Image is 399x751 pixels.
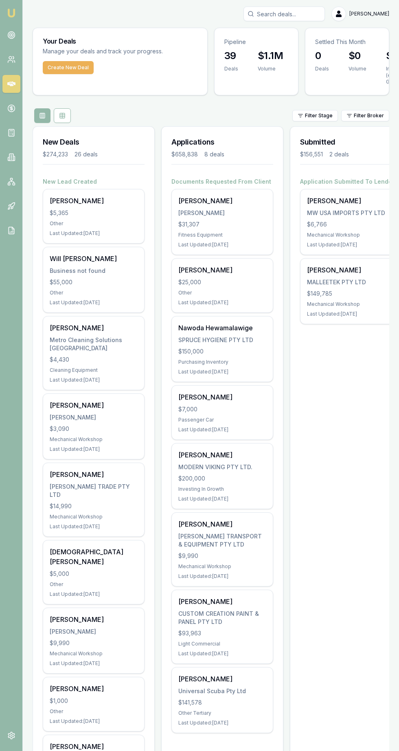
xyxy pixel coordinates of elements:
div: $5,365 [50,209,138,217]
div: Last Updated: [DATE] [50,591,138,597]
div: $7,000 [178,405,266,413]
h3: $1.1M [258,49,283,62]
div: Business not found [50,267,138,275]
div: Other [50,581,138,588]
div: Last Updated: [DATE] [50,299,138,306]
div: MW USA IMPORTS PTY LTD [307,209,395,217]
div: Last Updated: [DATE] [50,660,138,667]
div: [PERSON_NAME] [50,413,138,422]
div: $25,000 [178,278,266,286]
div: $156,551 [300,150,323,158]
div: Cleaning Equipment [50,367,138,373]
div: Investing In Growth [178,486,266,492]
div: Last Updated: [DATE] [307,311,395,317]
div: Last Updated: [DATE] [178,573,266,580]
div: [PERSON_NAME] [50,470,138,479]
p: Pipeline [224,38,288,46]
div: 8 deals [204,150,224,158]
div: $31,307 [178,220,266,228]
div: Fitness Equipment [178,232,266,238]
div: Other [50,290,138,296]
h3: Your Deals [43,38,197,44]
div: [PERSON_NAME] [178,519,266,529]
div: Last Updated: [DATE] [178,369,266,375]
div: 2 deals [329,150,349,158]
div: $9,990 [50,639,138,647]
h3: 0 [315,49,329,62]
div: [PERSON_NAME] [50,628,138,636]
div: $14,990 [50,502,138,510]
div: 26 deals [75,150,98,158]
p: Settled This Month [315,38,379,46]
div: [PERSON_NAME] [50,323,138,333]
div: $150,000 [178,347,266,356]
div: $3,090 [50,425,138,433]
h3: 39 [224,49,238,62]
div: Last Updated: [DATE] [50,230,138,237]
button: Filter Broker [341,110,389,121]
div: Other [50,220,138,227]
div: $658,838 [171,150,198,158]
div: [DEMOGRAPHIC_DATA][PERSON_NAME] [50,547,138,567]
div: MALLEETEK PTY LTD [307,278,395,286]
div: Will [PERSON_NAME] [50,254,138,264]
input: Search deals [243,7,325,21]
div: Universal Scuba Pty Ltd [178,687,266,695]
div: Last Updated: [DATE] [178,299,266,306]
div: [PERSON_NAME] [178,209,266,217]
div: Nawoda Hewamalawige [178,323,266,333]
div: Mechanical Workshop [178,563,266,570]
p: Manage your deals and track your progress. [43,47,197,56]
div: $5,000 [50,570,138,578]
div: Deals [315,66,329,72]
div: [PERSON_NAME] [178,265,266,275]
h4: Documents Requested From Client [171,178,273,186]
div: [PERSON_NAME] [307,196,395,206]
div: Light Commercial [178,641,266,647]
div: $93,963 [178,629,266,637]
div: MODERN VIKING PTY LTD. [178,463,266,471]
div: Last Updated: [DATE] [178,426,266,433]
div: [PERSON_NAME] [50,400,138,410]
div: Volume [258,66,283,72]
div: Last Updated: [DATE] [178,650,266,657]
div: Last Updated: [DATE] [178,242,266,248]
div: [PERSON_NAME] [178,450,266,460]
div: [PERSON_NAME] [178,597,266,606]
div: $9,990 [178,552,266,560]
div: Last Updated: [DATE] [50,718,138,725]
span: Filter Stage [305,112,333,119]
h3: $0 [349,49,366,62]
div: CUSTOM CREATION PAINT & PANEL PTY LTD [178,610,266,626]
div: $55,000 [50,278,138,286]
div: [PERSON_NAME] [50,196,138,206]
h3: Applications [171,136,273,148]
div: Mechanical Workshop [50,650,138,657]
div: $274,233 [43,150,68,158]
div: [PERSON_NAME] [50,615,138,624]
div: SPRUCE HYGIENE PTY LTD [178,336,266,344]
div: Mechanical Workshop [50,436,138,443]
div: Last Updated: [DATE] [50,446,138,452]
div: [PERSON_NAME] [50,684,138,694]
span: Filter Broker [354,112,384,119]
div: [PERSON_NAME] [307,265,395,275]
div: [PERSON_NAME] [178,196,266,206]
div: $6,766 [307,220,395,228]
span: [PERSON_NAME] [349,11,389,17]
div: Passenger Car [178,417,266,423]
div: Mechanical Workshop [50,514,138,520]
div: Last Updated: [DATE] [50,523,138,530]
div: [PERSON_NAME] [178,674,266,684]
div: Purchasing Inventory [178,359,266,365]
div: Last Updated: [DATE] [50,377,138,383]
div: [PERSON_NAME] TRANSPORT & EQUIPMENT PTY LTD [178,532,266,549]
h4: New Lead Created [43,178,145,186]
div: Other Tertiary [178,710,266,716]
div: Last Updated: [DATE] [178,496,266,502]
a: Create New Deal [43,61,94,74]
div: $141,578 [178,698,266,707]
div: $1,000 [50,697,138,705]
div: Last Updated: [DATE] [307,242,395,248]
div: $200,000 [178,474,266,483]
